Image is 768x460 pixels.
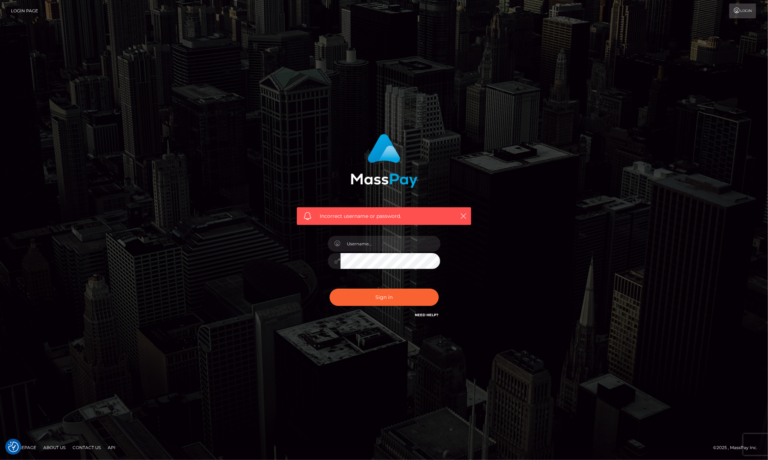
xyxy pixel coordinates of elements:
div: © 2025 , MassPay Inc. [713,444,763,452]
span: Incorrect username or password. [320,213,448,220]
a: Login [729,4,756,18]
a: API [105,442,118,453]
input: Username... [341,236,441,252]
img: Revisit consent button [8,442,19,452]
button: Consent Preferences [8,442,19,452]
a: Homepage [8,442,39,453]
a: Need Help? [415,313,439,317]
a: Contact Us [70,442,104,453]
a: Login Page [11,4,38,18]
img: MassPay Login [351,134,418,188]
a: About Us [40,442,68,453]
button: Sign in [330,289,439,306]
